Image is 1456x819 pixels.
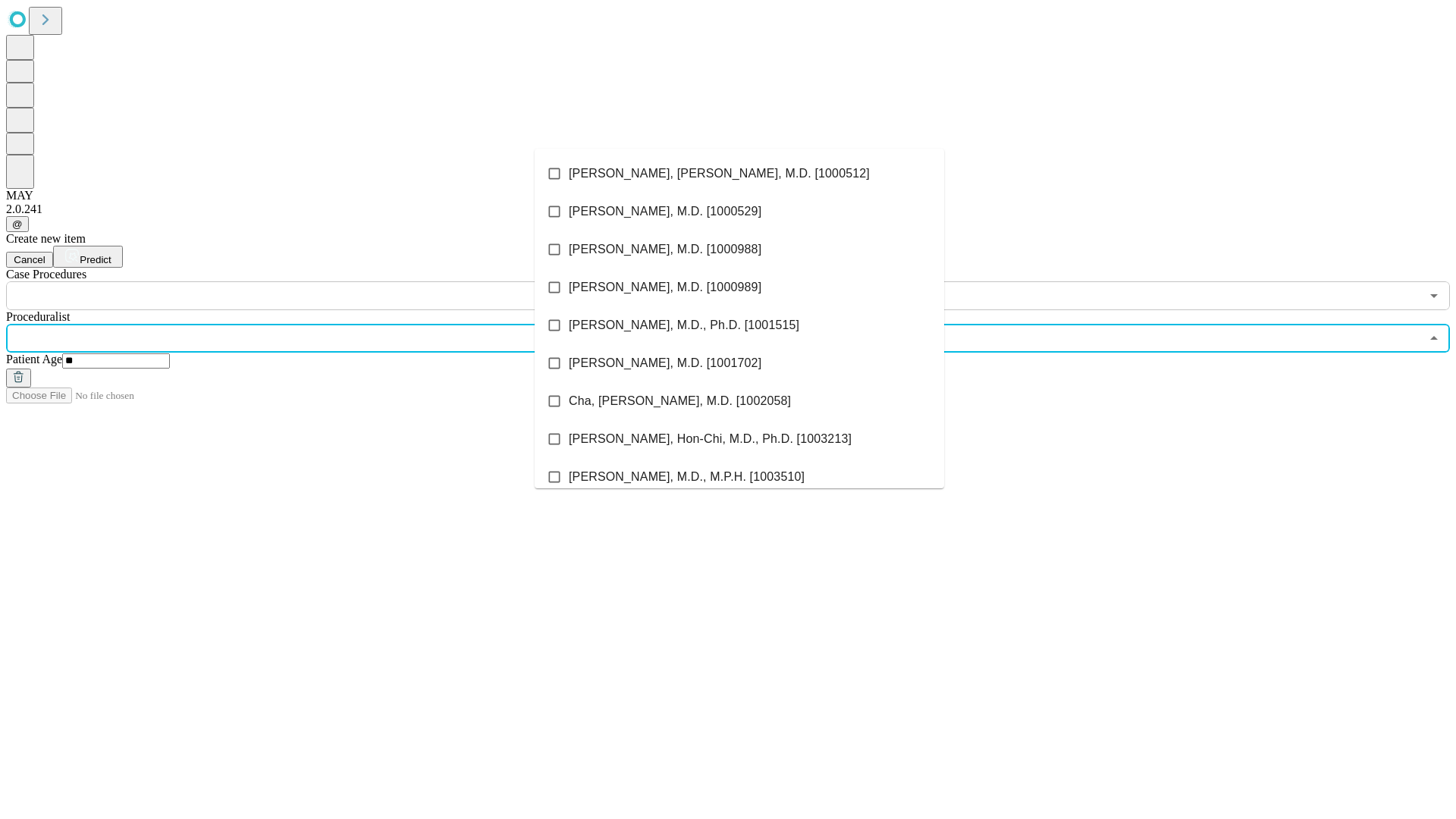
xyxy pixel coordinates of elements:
[569,354,761,372] span: [PERSON_NAME], M.D. [1001702]
[569,165,870,183] span: [PERSON_NAME], [PERSON_NAME], M.D. [1000512]
[12,218,23,230] span: @
[569,202,761,221] span: [PERSON_NAME], M.D. [1000529]
[6,268,86,281] span: Scheduled Procedure
[569,430,852,448] span: [PERSON_NAME], Hon-Chi, M.D., Ph.D. [1003213]
[569,468,805,486] span: [PERSON_NAME], M.D., M.P.H. [1003510]
[1423,328,1445,349] button: Close
[6,232,86,245] span: Create new item
[6,252,53,268] button: Cancel
[6,216,29,232] button: @
[6,189,1450,202] div: MAY
[53,246,123,268] button: Predict
[569,392,791,410] span: Cha, [PERSON_NAME], M.D. [1002058]
[6,353,62,366] span: Patient Age
[6,310,70,323] span: Proceduralist
[569,240,761,259] span: [PERSON_NAME], M.D. [1000988]
[569,278,761,297] span: [PERSON_NAME], M.D. [1000989]
[569,316,799,334] span: [PERSON_NAME], M.D., Ph.D. [1001515]
[14,254,45,265] span: Cancel
[1423,285,1445,306] button: Open
[6,202,1450,216] div: 2.0.241
[80,254,111,265] span: Predict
